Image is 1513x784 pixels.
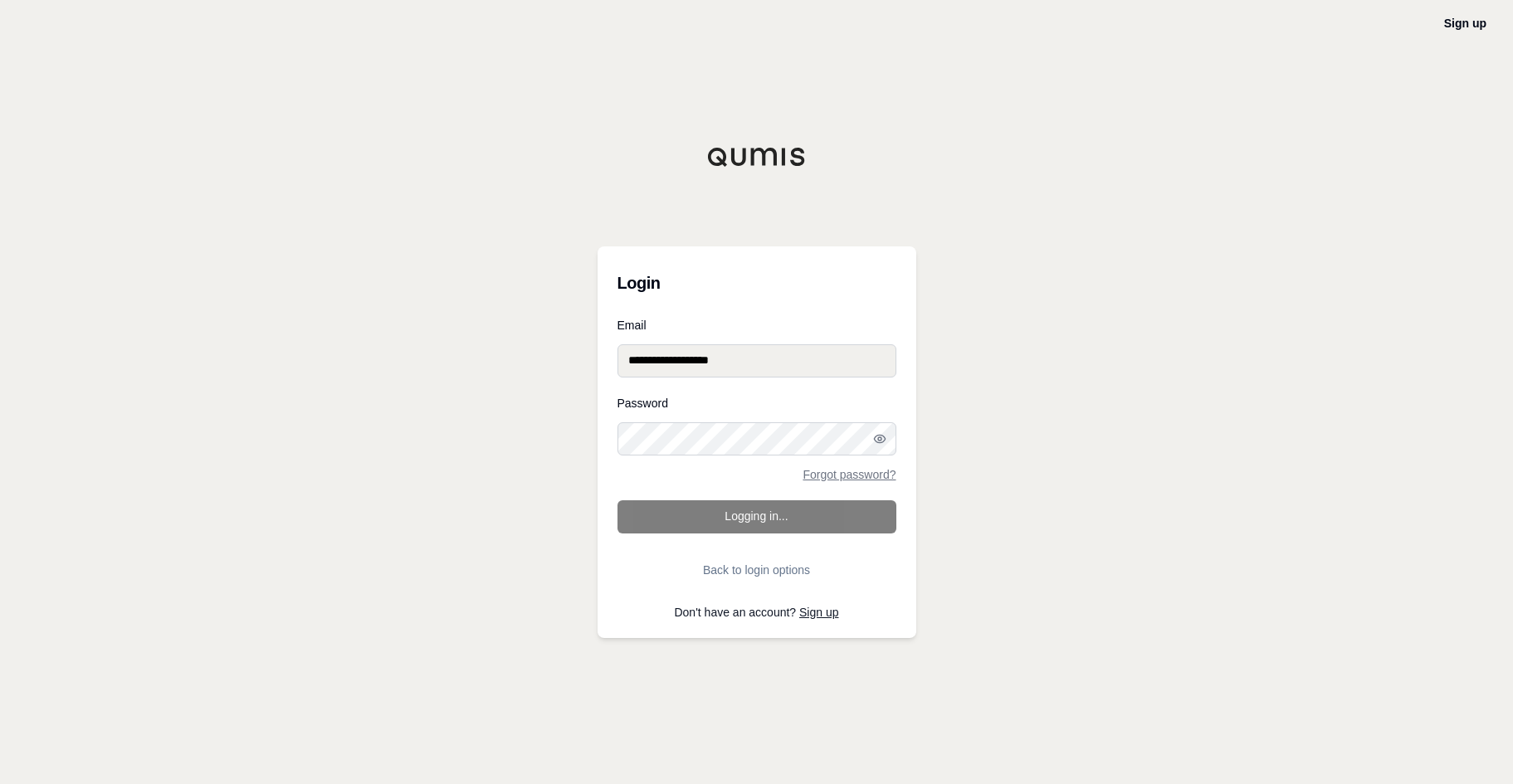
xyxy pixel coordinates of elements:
[1444,17,1486,30] a: Sign up
[617,266,896,299] h3: Login
[617,553,896,587] button: Back to login options
[707,147,807,167] img: Qumis
[799,606,838,619] a: Sign up
[617,397,896,409] label: Password
[617,319,896,331] label: Email
[617,606,896,618] p: Don't have an account?
[803,469,896,480] a: Forgot password?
